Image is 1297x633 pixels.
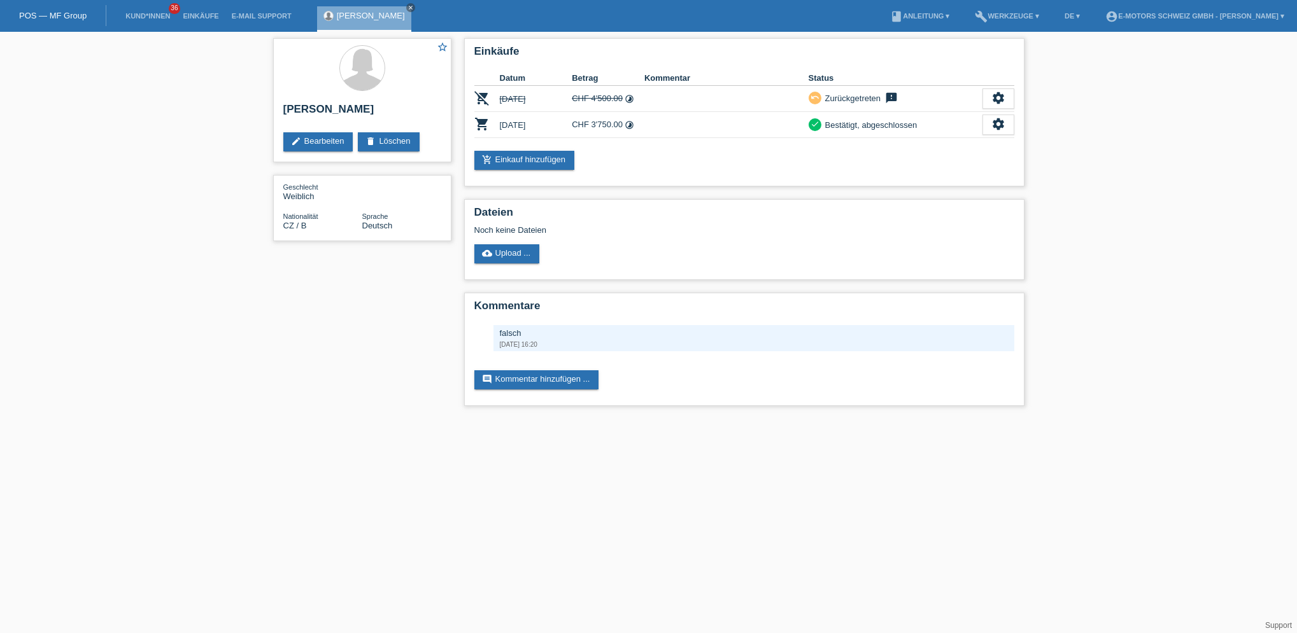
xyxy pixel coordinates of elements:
i: 24 Raten [625,94,634,104]
span: Deutsch [362,221,393,230]
i: undo [811,93,819,102]
i: cloud_upload [482,248,492,258]
i: settings [991,117,1005,131]
a: star_border [437,41,448,55]
a: cloud_uploadUpload ... [474,244,540,263]
i: delete [365,136,376,146]
i: close [408,4,414,11]
a: close [406,3,415,12]
a: commentKommentar hinzufügen ... [474,370,599,389]
span: Sprache [362,212,388,220]
div: Noch keine Dateien [474,225,863,235]
a: editBearbeiten [283,132,353,151]
th: Kommentar [644,71,809,86]
th: Status [809,71,982,86]
td: CHF 4'500.00 [572,86,644,112]
td: [DATE] [500,112,572,138]
a: [PERSON_NAME] [337,11,405,20]
a: DE ▾ [1058,12,1086,20]
i: 36 Raten [625,120,634,130]
th: Betrag [572,71,644,86]
i: add_shopping_cart [482,155,492,165]
i: check [811,120,819,129]
i: comment [482,374,492,384]
div: Bestätigt, abgeschlossen [821,118,918,132]
h2: Dateien [474,206,1014,225]
div: Zurückgetreten [821,92,881,105]
i: build [975,10,988,23]
a: buildWerkzeuge ▾ [968,12,1045,20]
h2: Einkäufe [474,45,1014,64]
span: Nationalität [283,212,318,220]
h2: [PERSON_NAME] [283,103,441,122]
i: edit [291,136,301,146]
a: Support [1265,621,1292,630]
span: Tschechische Republik / B / 01.01.2009 [283,221,307,230]
i: POSP00026083 [474,116,490,132]
i: star_border [437,41,448,53]
i: book [890,10,903,23]
i: POSP00026080 [474,90,490,106]
i: settings [991,91,1005,105]
a: bookAnleitung ▾ [884,12,956,20]
i: account_circle [1105,10,1118,23]
td: [DATE] [500,86,572,112]
a: deleteLöschen [358,132,419,151]
i: feedback [884,92,899,104]
th: Datum [500,71,572,86]
a: E-Mail Support [225,12,298,20]
a: POS — MF Group [19,11,87,20]
span: 36 [169,3,180,14]
div: Weiblich [283,182,362,201]
h2: Kommentare [474,300,1014,319]
td: CHF 3'750.00 [572,112,644,138]
div: [DATE] 16:20 [500,341,1008,348]
a: add_shopping_cartEinkauf hinzufügen [474,151,575,170]
a: Einkäufe [176,12,225,20]
div: falsch [500,328,1008,338]
a: account_circleE-Motors Schweiz GmbH - [PERSON_NAME] ▾ [1099,12,1291,20]
a: Kund*innen [119,12,176,20]
span: Geschlecht [283,183,318,191]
